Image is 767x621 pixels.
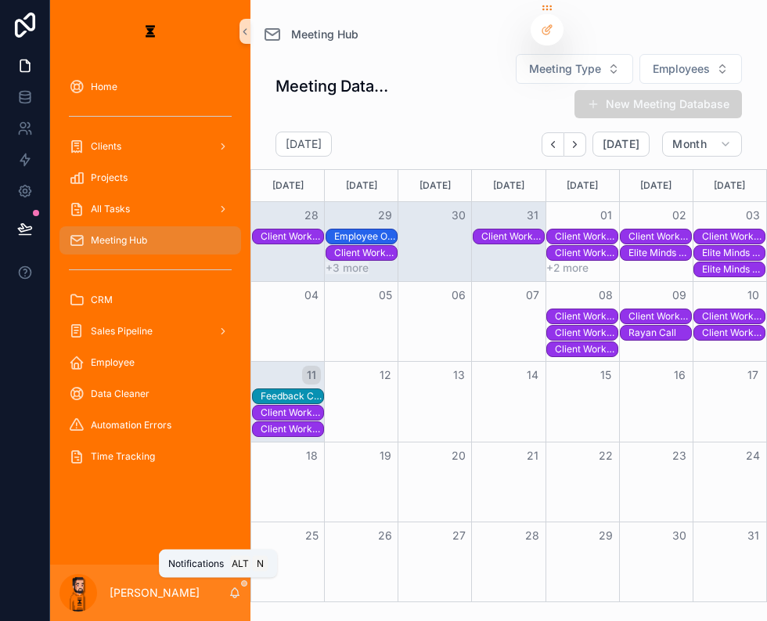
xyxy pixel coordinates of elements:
div: Elite Minds Client Call [702,246,765,260]
button: 25 [302,526,321,545]
div: Client Workshop Session [481,229,544,244]
button: [DATE] [592,132,650,157]
span: Meeting Type [529,61,601,77]
button: 28 [523,526,542,545]
a: CRM [59,286,241,314]
button: +2 more [546,262,589,274]
div: Client Workshop Session [628,310,691,323]
div: Client Workshop Session [555,310,618,323]
span: N [254,558,266,570]
div: [DATE] [474,170,542,201]
span: Automation Errors [91,419,171,431]
div: [DATE] [622,170,690,201]
div: Employee Onboarding [334,229,397,244]
button: 29 [376,206,394,225]
div: Client Workshop Session [555,229,618,244]
button: 15 [596,366,615,385]
button: Select Button [516,54,633,84]
div: Client Workshop Session [628,229,691,244]
div: Client Workshop Session [261,422,323,436]
div: Client Workshop Session [702,310,765,323]
span: Notifications [168,558,224,570]
a: Projects [59,164,241,192]
div: Client Workshop Session [702,327,765,339]
a: Meeting Hub [263,25,358,44]
a: Data Cleaner [59,380,241,408]
span: Meeting Hub [91,234,147,247]
button: 10 [744,286,762,305]
div: Client Workshop Session [702,230,765,243]
span: Employees [653,61,710,77]
button: 28 [302,206,321,225]
div: Client Workshop Session [555,343,618,356]
div: Client Workshop Session [261,423,323,435]
span: Alt [232,558,249,570]
span: Month [672,137,707,151]
div: Client Workshop Session [555,230,618,243]
button: 04 [302,286,321,305]
button: Next [564,132,586,157]
a: Employee [59,348,241,377]
button: 05 [376,286,394,305]
button: 03 [744,206,762,225]
a: Clients [59,132,241,161]
button: 22 [596,446,615,465]
div: [DATE] [696,170,764,201]
button: 19 [376,446,394,465]
button: 21 [523,446,542,465]
span: Home [91,81,117,93]
button: 17 [744,366,762,385]
button: 11 [302,366,321,385]
button: +3 more [326,262,369,274]
span: Clients [91,140,121,153]
span: All Tasks [91,203,130,215]
a: Automation Errors [59,411,241,439]
div: Client Workshop Session [481,230,544,243]
span: [DATE] [603,137,639,151]
div: Elite Minds Client Call [702,263,765,276]
div: Client Workshop Session [628,230,691,243]
div: Client Workshop Session [555,309,618,323]
button: 26 [376,526,394,545]
div: Client Workshop Session [628,309,691,323]
button: 30 [670,526,689,545]
div: Month View [250,169,767,602]
a: Sales Pipeline [59,317,241,345]
h2: [DATE] [286,136,322,152]
button: 20 [449,446,468,465]
button: 14 [523,366,542,385]
div: Feedback Call with [PERSON_NAME] [261,390,323,403]
button: 30 [449,206,468,225]
button: 27 [449,526,468,545]
div: Client Workshop Session [555,247,618,259]
span: Employee [91,356,135,369]
span: Data Cleaner [91,388,149,400]
button: 23 [670,446,689,465]
div: Elite Minds Client Call [702,247,765,259]
p: [PERSON_NAME] [110,585,200,601]
button: 08 [596,286,615,305]
div: Client Workshop Session [702,309,765,323]
div: [DATE] [401,170,469,201]
div: Elite Minds Client Call [628,247,691,259]
button: Month [662,132,742,157]
div: Employee Onboarding [334,230,397,243]
button: 31 [744,526,762,545]
a: Meeting Hub [59,226,241,255]
div: scrollable content [50,63,250,489]
button: 29 [596,526,615,545]
div: Client Workshop Session [261,229,323,244]
img: App logo [138,19,163,44]
div: [DATE] [327,170,395,201]
div: [DATE] [254,170,322,201]
div: Client Workshop Session [334,247,397,259]
div: Elite Minds Client Call [702,262,765,276]
div: Client Workshop Session [555,327,618,339]
button: 07 [523,286,542,305]
button: 02 [670,206,689,225]
button: 24 [744,446,762,465]
span: Meeting Hub [291,27,358,42]
div: Feedback Call with Rayan Khan [261,389,323,403]
div: Client Workshop Session [334,246,397,260]
button: 06 [449,286,468,305]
